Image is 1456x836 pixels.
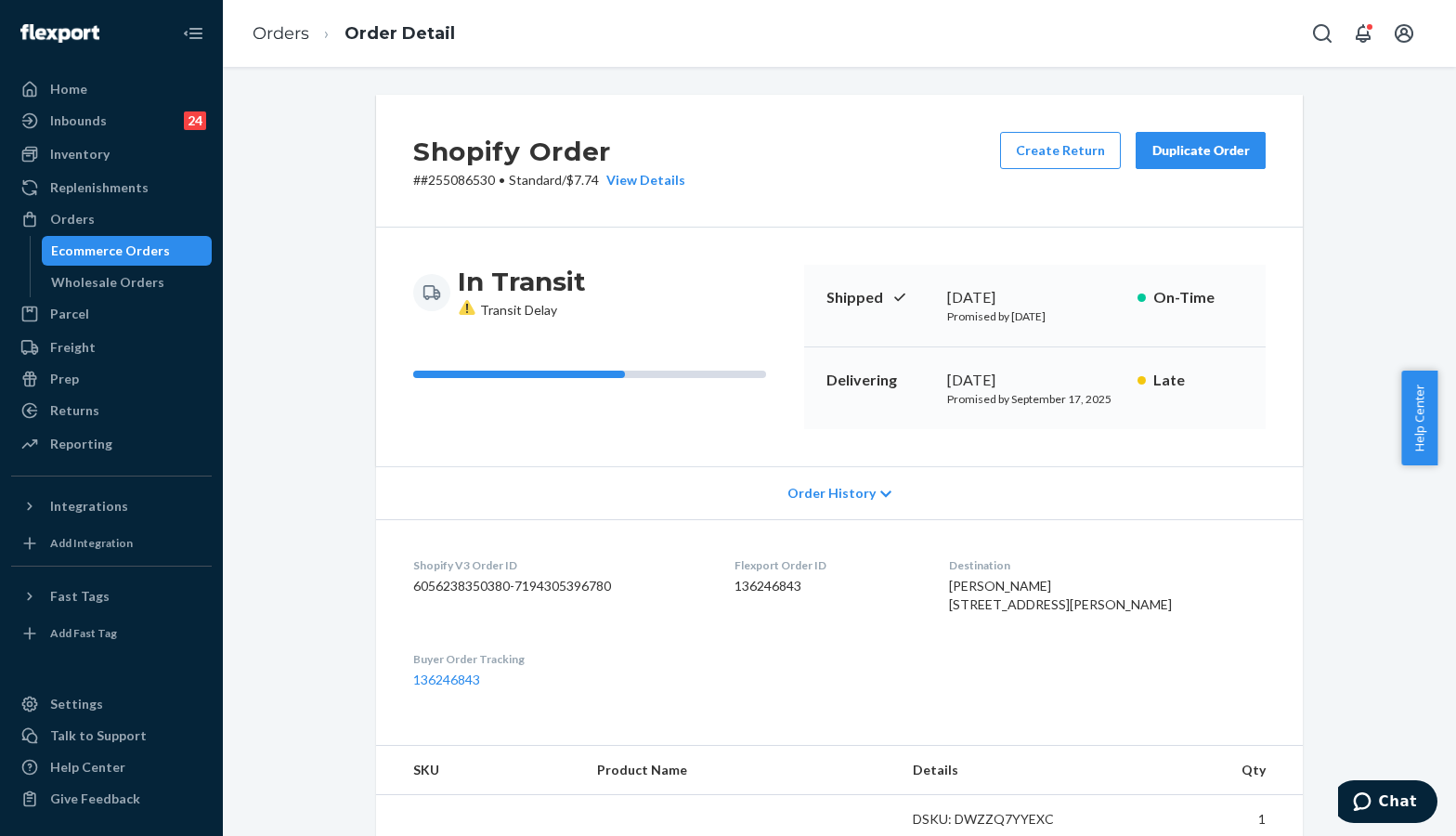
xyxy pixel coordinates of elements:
[787,484,876,503] span: Order History
[50,435,112,453] div: Reporting
[50,401,99,420] div: Returns
[42,268,213,297] a: Wholesale Orders
[599,171,685,189] button: View Details
[413,557,705,573] dt: Shopify V3 Order ID
[734,557,920,573] dt: Flexport Order ID
[1385,15,1423,52] button: Open account menu
[947,370,1123,391] div: [DATE]
[50,790,140,808] div: Give Feedback
[20,24,99,43] img: Flexport logo
[11,74,212,104] a: Home
[344,23,455,44] a: Order Detail
[11,333,212,362] a: Freight
[11,364,212,394] a: Prep
[1304,15,1341,52] button: Open Search Box
[11,689,212,719] a: Settings
[42,236,213,266] a: Ecommerce Orders
[1136,132,1266,169] button: Duplicate Order
[50,497,128,516] div: Integrations
[898,746,1102,795] th: Details
[184,111,206,130] div: 24
[458,265,586,298] h3: In Transit
[913,810,1087,829] div: DSKU: DWZZQ7YYEXC
[458,302,557,318] span: Transit Delay
[1151,141,1250,160] div: Duplicate Order
[11,784,212,814] button: Give Feedback
[11,429,212,459] a: Reporting
[50,210,95,229] div: Orders
[50,535,133,551] div: Add Integration
[376,746,582,795] th: SKU
[413,651,705,667] dt: Buyer Order Tracking
[50,305,89,323] div: Parcel
[1401,371,1437,465] button: Help Center
[50,695,103,713] div: Settings
[11,106,212,136] a: Inbounds24
[11,529,212,558] a: Add Integration
[1345,15,1382,52] button: Open notifications
[11,299,212,329] a: Parcel
[413,171,685,189] p: # #255086530 / $7.74
[11,173,212,202] a: Replenishments
[50,758,125,777] div: Help Center
[50,111,107,130] div: Inbounds
[509,172,562,188] span: Standard
[238,7,470,61] ol: breadcrumbs
[50,726,147,745] div: Talk to Support
[50,587,110,606] div: Fast Tags
[949,557,1266,573] dt: Destination
[11,581,212,611] button: Fast Tags
[826,370,932,391] p: Delivering
[51,273,164,292] div: Wholesale Orders
[582,746,898,795] th: Product Name
[1153,370,1243,391] p: Late
[413,672,480,687] a: 136246843
[947,391,1123,407] p: Promised by September 17, 2025
[50,370,79,388] div: Prep
[826,287,932,308] p: Shipped
[499,172,505,188] span: •
[1000,132,1121,169] button: Create Return
[11,396,212,425] a: Returns
[50,625,117,641] div: Add Fast Tag
[11,721,212,751] button: Talk to Support
[1153,287,1243,308] p: On-Time
[253,23,309,44] a: Orders
[947,308,1123,324] p: Promised by [DATE]
[50,145,110,163] div: Inventory
[11,491,212,521] button: Integrations
[11,752,212,782] a: Help Center
[51,242,170,260] div: Ecommerce Orders
[11,204,212,234] a: Orders
[734,577,920,595] dd: 136246843
[1338,780,1437,827] iframe: Opens a widget where you can chat to one of our agents
[11,139,212,169] a: Inventory
[50,178,149,197] div: Replenishments
[50,80,87,98] div: Home
[175,15,212,52] button: Close Navigation
[947,287,1123,308] div: [DATE]
[11,619,212,648] a: Add Fast Tag
[413,577,705,595] dd: 6056238350380-7194305396780
[949,578,1172,612] span: [PERSON_NAME] [STREET_ADDRESS][PERSON_NAME]
[1102,746,1303,795] th: Qty
[413,132,685,171] h2: Shopify Order
[50,338,96,357] div: Freight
